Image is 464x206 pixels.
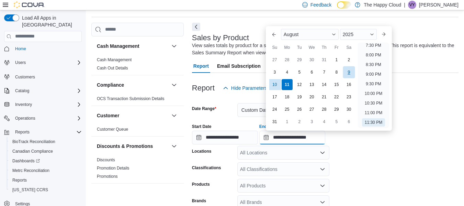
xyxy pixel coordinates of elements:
h3: Report [192,84,215,92]
img: Cova [14,1,45,8]
h3: Customer [97,112,119,119]
button: Reports [1,127,84,137]
div: Cash Management [91,56,184,75]
li: 8:00 PM [363,51,384,59]
div: day-24 [269,104,280,115]
button: Open list of options [320,199,325,205]
label: Date Range [192,106,216,111]
span: Cash Out Details [97,65,128,71]
div: day-2 [294,116,305,127]
div: day-20 [306,91,317,102]
span: Load All Apps in [GEOGRAPHIC_DATA] [19,14,82,28]
div: day-4 [282,67,293,78]
div: day-6 [306,67,317,78]
a: Home [12,45,29,53]
span: Reports [12,128,82,136]
li: 9:30 PM [363,80,384,88]
button: Cash Management [97,43,169,50]
button: Customer [97,112,169,119]
span: [US_STATE] CCRS [12,187,48,193]
div: day-13 [306,79,317,90]
button: Users [12,58,29,67]
button: Users [1,58,84,67]
span: Reports [15,129,30,135]
div: day-23 [343,91,354,102]
span: Catalog [15,88,29,94]
div: day-1 [282,116,293,127]
div: day-12 [294,79,305,90]
label: Brands [192,198,206,204]
span: Users [12,58,82,67]
span: Metrc Reconciliation [10,166,82,175]
span: Users [15,60,26,65]
span: Metrc Reconciliation [12,168,49,173]
div: day-19 [294,91,305,102]
a: Metrc Reconciliation [10,166,52,175]
li: 8:30 PM [363,61,384,69]
div: day-2 [343,54,354,65]
button: BioTrack Reconciliation [7,137,84,147]
button: Inventory [1,100,84,109]
label: Classifications [192,165,221,171]
div: day-29 [294,54,305,65]
a: Dashboards [7,156,84,166]
span: Customers [15,74,35,80]
span: Dashboards [10,157,82,165]
div: We [306,42,317,53]
a: Cash Out Details [97,66,128,71]
span: Canadian Compliance [10,147,82,155]
div: Mo [282,42,293,53]
div: day-3 [269,67,280,78]
div: day-18 [282,91,293,102]
span: Home [15,46,26,52]
div: Tu [294,42,305,53]
button: Finance [97,190,169,197]
div: day-28 [319,104,330,115]
span: Canadian Compliance [12,149,53,154]
div: day-5 [294,67,305,78]
h3: Compliance [97,82,124,88]
button: Customer [170,111,178,120]
li: 11:30 PM [362,118,385,127]
span: Catalog [12,87,82,95]
div: day-9 [343,66,355,78]
span: Report [193,59,209,73]
a: Promotion Details [97,166,129,171]
span: BioTrack Reconciliation [10,138,82,146]
button: Discounts & Promotions [97,143,169,150]
a: Canadian Compliance [10,147,56,155]
a: [US_STATE] CCRS [10,186,51,194]
a: BioTrack Reconciliation [10,138,58,146]
div: day-11 [282,79,293,90]
span: Feedback [310,1,331,8]
button: Next [192,23,200,31]
div: Su [269,42,280,53]
a: Discounts [97,158,115,162]
button: Catalog [12,87,32,95]
label: Locations [192,149,212,154]
button: Discounts & Promotions [170,142,178,150]
button: Catalog [1,86,84,96]
button: Previous Month [269,29,280,40]
p: [PERSON_NAME] [419,1,459,9]
span: VY [409,1,415,9]
span: Customers [12,72,82,81]
div: Button. Open the month selector. August is currently selected. [281,29,339,40]
div: day-16 [343,79,354,90]
div: Discounts & Promotions [91,156,184,183]
a: Cash Management [97,57,132,62]
p: The Happy Cloud [364,1,401,9]
label: Start Date [192,124,212,129]
button: Open list of options [320,166,325,172]
button: Hide Parameters [220,81,270,95]
button: [US_STATE] CCRS [7,185,84,195]
div: day-26 [294,104,305,115]
button: Open list of options [320,150,325,155]
div: Button. Open the year selector. 2025 is currently selected. [340,29,377,40]
span: Washington CCRS [10,186,82,194]
span: Promotions [97,174,118,179]
div: day-4 [319,116,330,127]
a: Reports [10,176,30,184]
